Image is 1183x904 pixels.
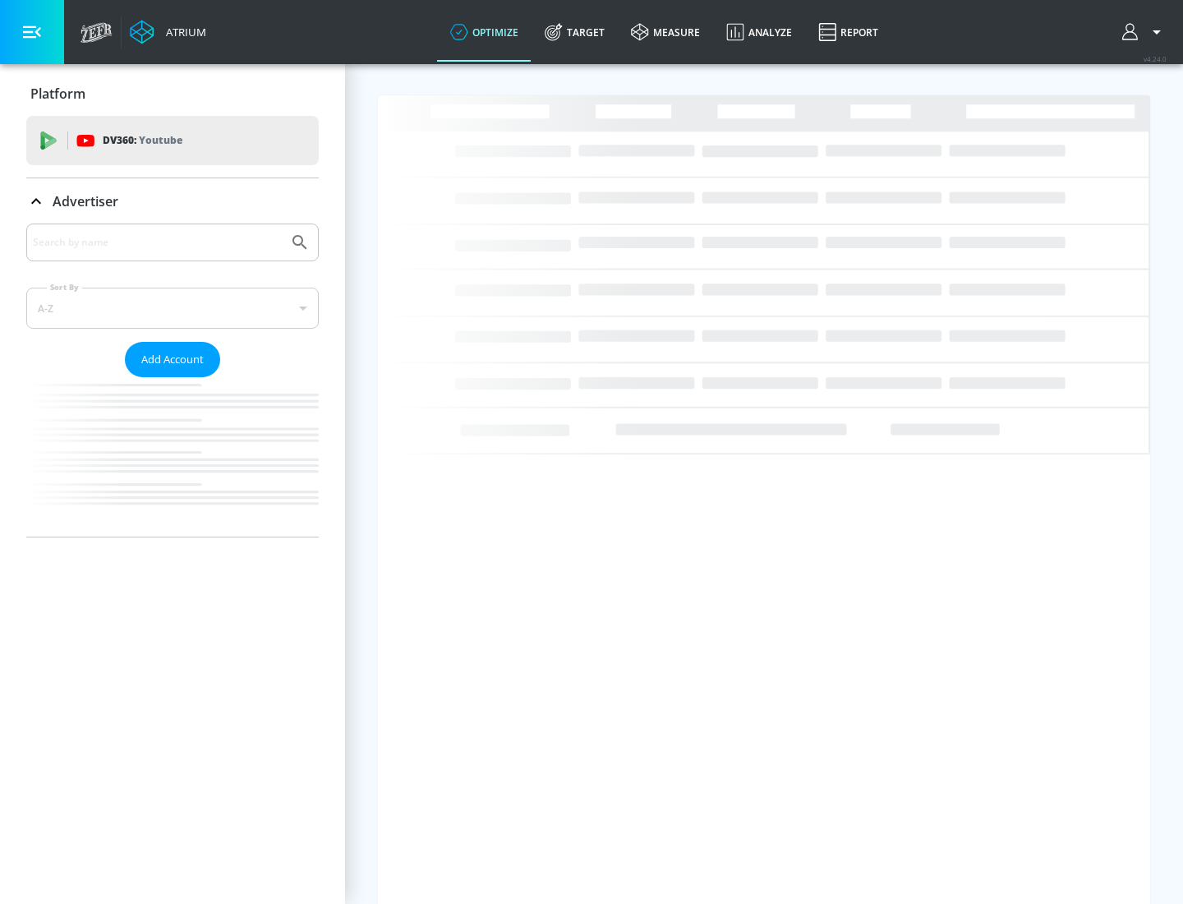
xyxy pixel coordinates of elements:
[1144,54,1167,63] span: v 4.24.0
[130,20,206,44] a: Atrium
[159,25,206,39] div: Atrium
[26,288,319,329] div: A-Z
[139,131,182,149] p: Youtube
[141,350,204,369] span: Add Account
[33,232,282,253] input: Search by name
[26,71,319,117] div: Platform
[26,224,319,537] div: Advertiser
[26,377,319,537] nav: list of Advertiser
[713,2,805,62] a: Analyze
[103,131,182,150] p: DV360:
[53,192,118,210] p: Advertiser
[47,282,82,293] label: Sort By
[618,2,713,62] a: measure
[805,2,891,62] a: Report
[26,178,319,224] div: Advertiser
[437,2,532,62] a: optimize
[26,116,319,165] div: DV360: Youtube
[532,2,618,62] a: Target
[30,85,85,103] p: Platform
[125,342,220,377] button: Add Account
